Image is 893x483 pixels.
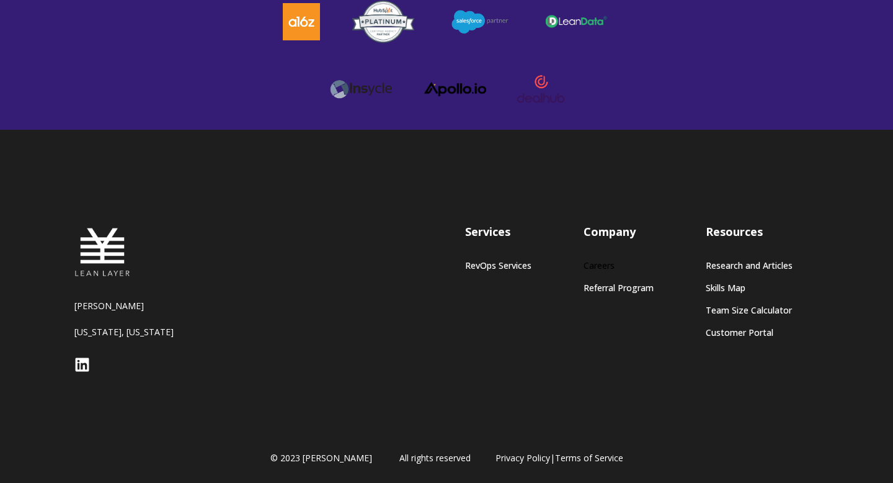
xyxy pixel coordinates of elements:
span: All rights reserved [399,452,471,464]
p: [PERSON_NAME] [74,300,229,312]
img: a16z [283,3,320,40]
p: [US_STATE], [US_STATE] [74,326,229,338]
a: Referral Program [584,282,654,293]
img: apollo logo [424,82,486,97]
span: © 2023 [PERSON_NAME] [270,452,372,464]
a: Skills Map [706,282,793,293]
a: Privacy Policy [495,452,550,464]
h3: Company [584,224,654,240]
a: Research and Articles [706,260,793,271]
span: | [495,452,623,464]
img: Lean Layer [74,224,130,280]
a: Terms of Service [555,452,623,464]
img: dealhub-logo [516,64,566,114]
img: Insycle [330,76,391,102]
h3: Resources [706,224,793,240]
h3: Services [465,224,531,240]
a: Careers [584,260,654,271]
a: Customer Portal [706,327,793,338]
img: leandata-logo [546,14,608,30]
a: RevOps Services [465,260,531,271]
a: Revenue Strategy [390,12,494,35]
a: Team Size Calculator [706,305,793,315]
